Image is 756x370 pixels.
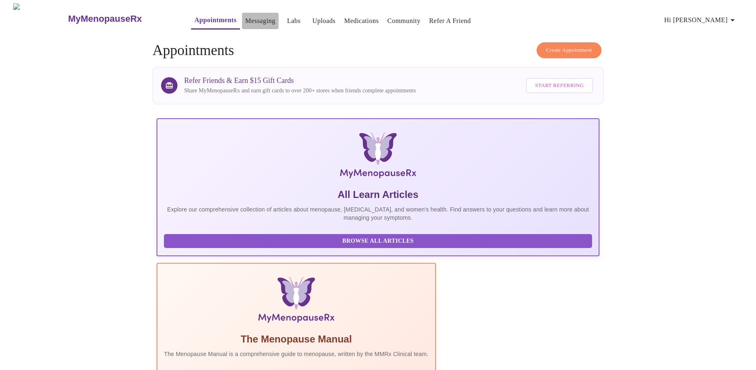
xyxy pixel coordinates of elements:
button: Uploads [309,13,339,29]
a: Start Referring [524,74,595,97]
a: Community [387,15,421,27]
p: Share MyMenopauseRx and earn gift cards to over 200+ stores when friends complete appointments [184,87,416,95]
img: MyMenopauseRx Logo [230,132,526,182]
h3: Refer Friends & Earn $15 Gift Cards [184,76,416,85]
button: Start Referring [526,78,592,93]
span: Hi [PERSON_NAME] [664,14,738,26]
button: Medications [341,13,382,29]
img: Menopause Manual [206,277,386,326]
button: Appointments [191,12,240,30]
p: The Menopause Manual is a comprehensive guide to menopause, written by the MMRx Clinical team. [164,350,429,358]
button: Community [384,13,424,29]
h5: The Menopause Manual [164,333,429,346]
p: Explore our comprehensive collection of articles about menopause, [MEDICAL_DATA], and women's hea... [164,205,592,222]
span: Create Appointment [546,46,592,55]
a: Refer a Friend [429,15,471,27]
img: MyMenopauseRx Logo [13,3,67,34]
a: Browse All Articles [164,237,594,244]
button: Create Appointment [537,42,602,58]
button: Labs [281,13,307,29]
span: Browse All Articles [172,236,584,246]
h4: Appointments [152,42,604,59]
a: Uploads [312,15,336,27]
button: Refer a Friend [426,13,474,29]
span: Start Referring [535,81,583,90]
button: Messaging [242,13,279,29]
h3: MyMenopauseRx [68,14,142,24]
h5: All Learn Articles [164,188,592,201]
a: Messaging [245,15,275,27]
a: Appointments [194,14,236,26]
button: Browse All Articles [164,234,592,248]
a: Medications [344,15,379,27]
a: MyMenopauseRx [67,5,175,33]
a: Labs [287,15,301,27]
button: Hi [PERSON_NAME] [661,12,741,28]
